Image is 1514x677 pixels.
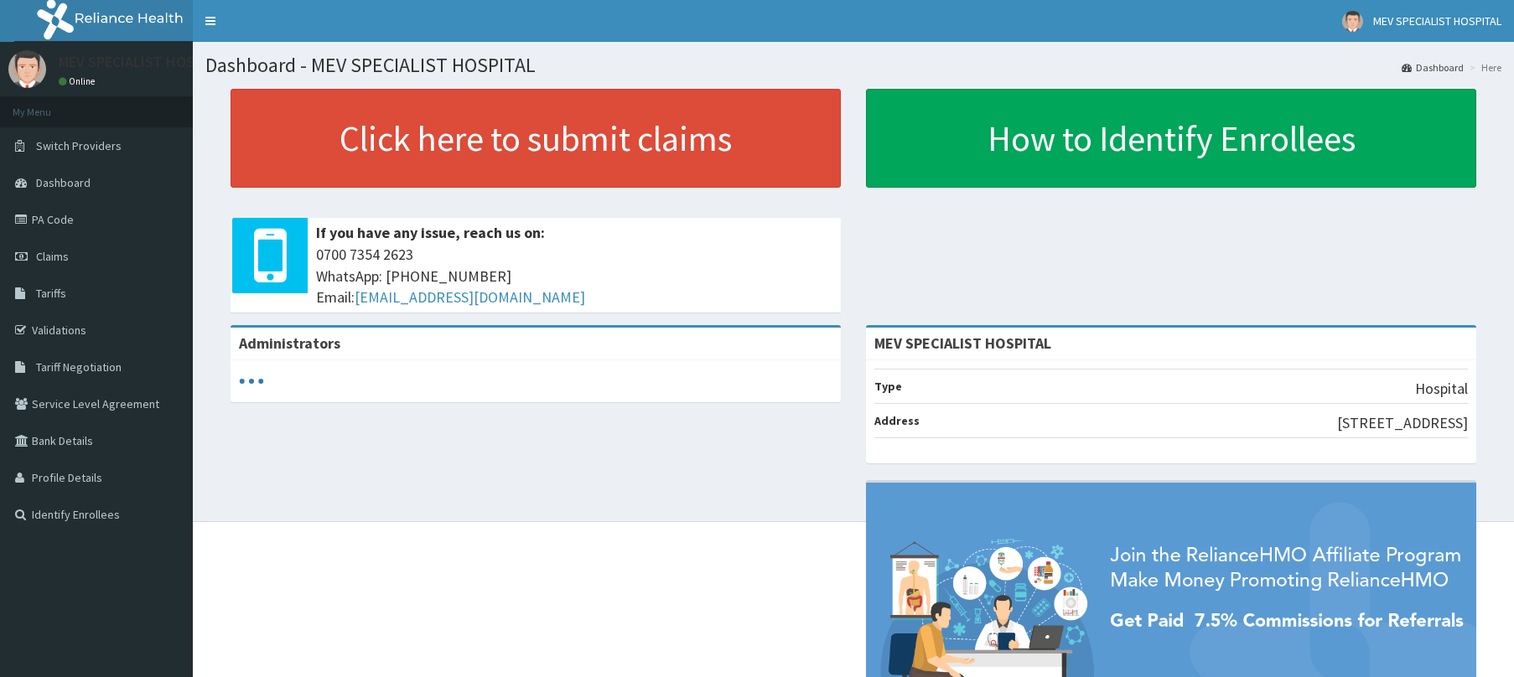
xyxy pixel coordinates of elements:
[1342,11,1363,32] img: User Image
[1373,13,1501,28] span: MEV SPECIALIST HOSPITAL
[874,413,920,428] b: Address
[316,223,545,242] b: If you have any issue, reach us on:
[59,54,231,70] p: MEV SPECIALIST HOSPITAL
[1402,60,1464,75] a: Dashboard
[36,175,91,190] span: Dashboard
[1337,412,1468,434] p: [STREET_ADDRESS]
[355,287,585,307] a: [EMAIL_ADDRESS][DOMAIN_NAME]
[239,369,264,394] svg: audio-loading
[316,244,832,308] span: 0700 7354 2623 WhatsApp: [PHONE_NUMBER] Email:
[36,138,122,153] span: Switch Providers
[36,359,122,375] span: Tariff Negotiation
[59,75,99,87] a: Online
[36,249,69,264] span: Claims
[8,50,46,88] img: User Image
[1465,60,1501,75] li: Here
[866,89,1476,188] a: How to Identify Enrollees
[231,89,841,188] a: Click here to submit claims
[874,379,902,394] b: Type
[205,54,1501,76] h1: Dashboard - MEV SPECIALIST HOSPITAL
[1415,378,1468,400] p: Hospital
[36,286,66,301] span: Tariffs
[239,333,340,353] b: Administrators
[874,333,1051,353] strong: MEV SPECIALIST HOSPITAL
